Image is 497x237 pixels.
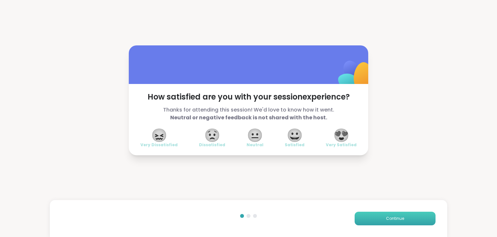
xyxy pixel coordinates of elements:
span: Very Dissatisfied [140,142,178,148]
img: ShareWell Logomark [323,44,387,108]
span: 😐 [247,129,263,141]
span: How satisfied are you with your session experience? [140,92,357,102]
span: 😍 [333,129,349,141]
span: Satisfied [285,142,304,148]
span: Thanks for attending this session! We'd love to know how it went. [140,106,357,122]
span: Very Satisfied [326,142,357,148]
button: Continue [355,212,436,225]
b: Neutral or negative feedback is not shared with the host. [170,114,327,121]
span: 😟 [204,129,220,141]
span: 😖 [151,129,167,141]
span: Dissatisfied [199,142,225,148]
span: Neutral [247,142,263,148]
span: 😀 [287,129,303,141]
span: Continue [386,216,404,221]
